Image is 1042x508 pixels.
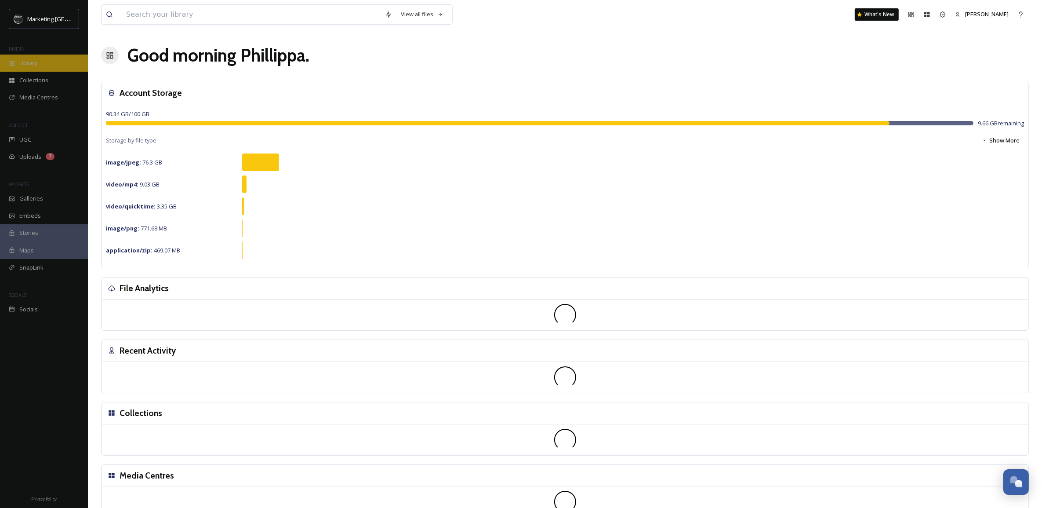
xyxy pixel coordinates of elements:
strong: video/quicktime : [106,202,156,210]
button: Show More [977,132,1024,149]
span: [PERSON_NAME] [965,10,1009,18]
span: Storage by file type [106,136,156,145]
h3: Recent Activity [120,344,176,357]
h3: File Analytics [120,282,169,295]
span: Media Centres [19,93,58,102]
span: WIDGETS [9,181,29,187]
strong: image/png : [106,224,139,232]
strong: application/zip : [106,246,152,254]
a: View all files [396,6,448,23]
h3: Account Storage [120,87,182,99]
span: 9.66 GB remaining [978,119,1024,128]
a: Privacy Policy [31,493,57,504]
span: 76.3 GB [106,158,162,166]
a: [PERSON_NAME] [951,6,1013,23]
strong: video/mp4 : [106,180,138,188]
h3: Collections [120,407,162,420]
span: 9.03 GB [106,180,160,188]
span: Library [19,59,37,67]
span: COLLECT [9,122,28,128]
span: Socials [19,305,38,314]
h3: Media Centres [120,469,174,482]
img: MC-Logo-01.svg [14,15,23,23]
span: Embeds [19,212,41,220]
span: 771.68 MB [106,224,167,232]
input: Search your library [122,5,381,24]
div: 7 [46,153,54,160]
span: Galleries [19,194,43,203]
span: SOCIALS [9,292,26,298]
span: 3.35 GB [106,202,177,210]
span: MEDIA [9,45,24,52]
span: Uploads [19,153,41,161]
span: UGC [19,135,31,144]
span: 469.07 MB [106,246,180,254]
span: Maps [19,246,34,255]
h1: Good morning Phillippa . [127,42,309,69]
span: Marketing [GEOGRAPHIC_DATA] [27,15,111,23]
span: 90.34 GB / 100 GB [106,110,149,118]
span: Privacy Policy [31,496,57,502]
span: Collections [19,76,48,84]
button: Open Chat [1003,469,1029,495]
span: SnapLink [19,263,44,272]
strong: image/jpeg : [106,158,141,166]
span: Stories [19,229,38,237]
a: What's New [855,8,899,21]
